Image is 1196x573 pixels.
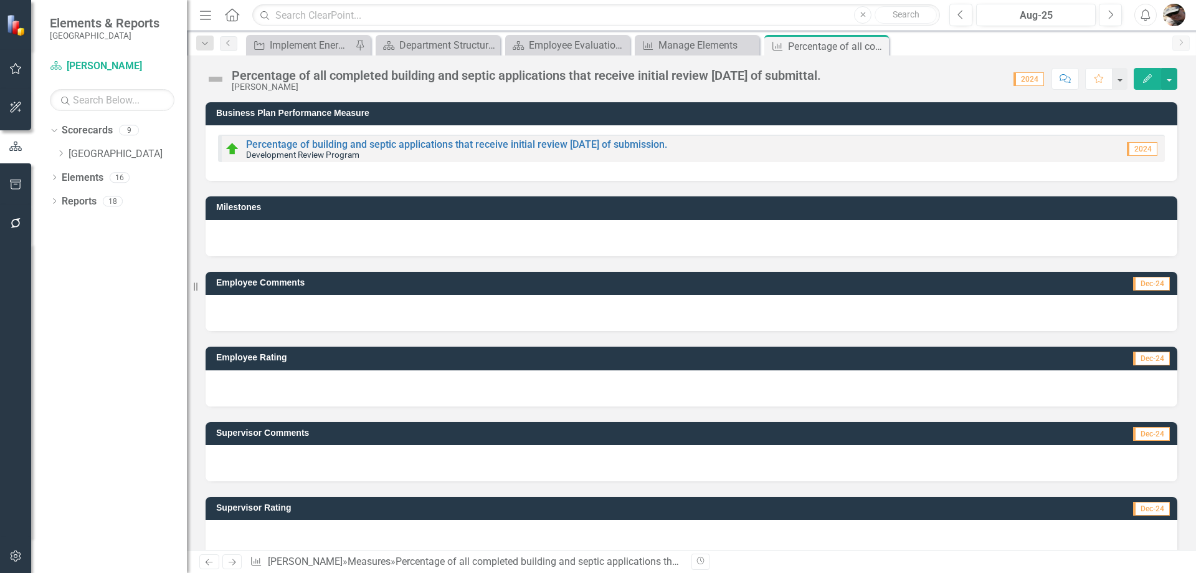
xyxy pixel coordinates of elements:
span: Dec-24 [1133,427,1170,441]
small: Development Review Program [246,150,359,160]
div: Percentage of all completed building and septic applications that receive initial review [DATE] o... [232,69,821,82]
div: Department Structure & Strategic Results [399,37,497,53]
a: Employee Evaluation Navigation [508,37,627,53]
a: Department Structure & Strategic Results [379,37,497,53]
span: 2024 [1127,142,1157,156]
a: [PERSON_NAME] [50,59,174,74]
div: Percentage of all completed building and septic applications that receive initial review [DATE] o... [396,556,861,567]
small: [GEOGRAPHIC_DATA] [50,31,159,41]
a: Reports [62,195,97,209]
span: Search [893,9,919,19]
a: Manage Elements [638,37,756,53]
h3: Supervisor Rating [216,503,850,513]
a: Measures [348,556,391,567]
img: Crystal Lambert [1163,4,1185,26]
h3: Employee Rating [216,353,837,362]
span: Dec-24 [1133,352,1170,365]
div: » » [250,555,682,569]
button: Search [875,6,937,24]
input: Search ClearPoint... [252,4,940,26]
a: Scorecards [62,123,113,138]
div: [PERSON_NAME] [232,82,821,92]
input: Search Below... [50,89,174,111]
img: On Target [225,142,240,156]
img: ClearPoint Strategy [6,14,28,36]
div: Aug-25 [980,8,1091,23]
a: Elements [62,171,103,185]
div: 9 [119,125,139,136]
div: Employee Evaluation Navigation [529,37,627,53]
div: 16 [110,172,130,183]
h3: Employee Comments [216,278,885,287]
div: 18 [103,196,123,206]
a: Percentage of building and septic applications that receive initial review [DATE] of submission. [246,138,667,150]
button: Aug-25 [976,4,1096,26]
span: 2024 [1013,72,1044,86]
div: Percentage of all completed building and septic applications that receive initial review [DATE] o... [788,39,886,54]
a: [GEOGRAPHIC_DATA] [69,147,187,161]
a: [PERSON_NAME] [268,556,343,567]
img: Not Defined [206,69,225,89]
div: Manage Elements [658,37,756,53]
a: Implement Energy Code programs as described in CEO grant award [249,37,352,53]
h3: Supervisor Comments [216,428,894,438]
span: Elements & Reports [50,16,159,31]
div: Implement Energy Code programs as described in CEO grant award [270,37,352,53]
span: Dec-24 [1133,502,1170,516]
h3: Milestones [216,203,1171,212]
h3: Business Plan Performance Measure [216,108,1171,118]
span: Dec-24 [1133,277,1170,291]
